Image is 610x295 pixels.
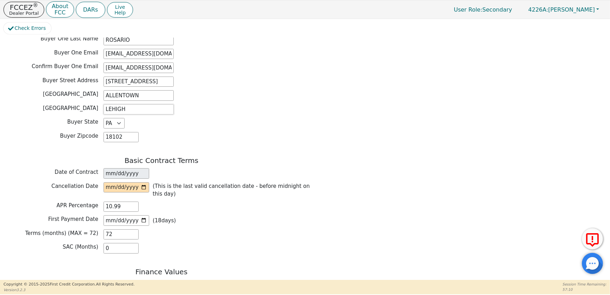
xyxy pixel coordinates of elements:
[25,230,98,236] span: Terms (months) (MAX = 72)
[447,3,519,17] a: User Role:Secondary
[4,156,319,165] h3: Basic Contract Terms
[153,182,316,198] p: (This is the last valid cancellation date - before midnight on this day)
[4,282,134,288] p: Copyright © 2015- 2025 First Credit Corporation.
[67,119,98,125] span: Buyer State
[62,244,98,250] span: SAC (Months)
[582,228,603,249] button: Report Error to FCC
[563,287,606,292] p: 57:10
[42,77,98,84] span: Buyer Street Address
[153,217,176,225] p: ( 18 days)
[55,169,98,175] span: Date of Contract
[57,202,98,209] span: APR Percentage
[104,132,139,143] input: EX: 90210
[43,105,98,111] span: [GEOGRAPHIC_DATA]
[43,91,98,97] span: [GEOGRAPHIC_DATA]
[528,6,595,13] span: [PERSON_NAME]
[4,268,319,276] h3: Finance Values
[9,4,39,11] p: FCCEZ
[52,10,68,15] p: FCC
[114,10,126,15] span: Help
[104,202,139,212] input: XX.XX
[46,1,74,18] button: AboutFCC
[528,6,548,13] span: 4226A:
[114,4,126,10] span: Live
[9,11,39,15] p: Dealer Portal
[32,63,98,70] span: Confirm Buyer One Email
[96,282,134,287] span: All Rights Reserved.
[104,229,139,240] input: EX: 36
[51,183,98,189] span: Cancellation Date
[4,22,51,34] button: Check Errors
[521,4,606,15] button: 4226A:[PERSON_NAME]
[76,2,105,18] button: DARs
[33,2,38,8] sup: ®
[15,25,46,32] span: Check Errors
[563,282,606,287] p: Session Time Remaining:
[104,215,149,226] input: YYYY-MM-DD
[60,133,98,139] span: Buyer Zipcode
[104,182,149,193] input: YYYY-MM-DD
[4,287,134,293] p: Version 3.2.3
[41,35,98,42] span: Buyer One Last Name
[447,3,519,17] p: Secondary
[48,216,98,222] span: First Payment Date
[54,50,98,56] span: Buyer One Email
[104,243,139,254] input: EX: 2
[4,2,44,18] button: FCCEZ®Dealer Portal
[454,6,482,13] span: User Role :
[107,2,133,18] button: LiveHelp
[52,4,68,9] p: About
